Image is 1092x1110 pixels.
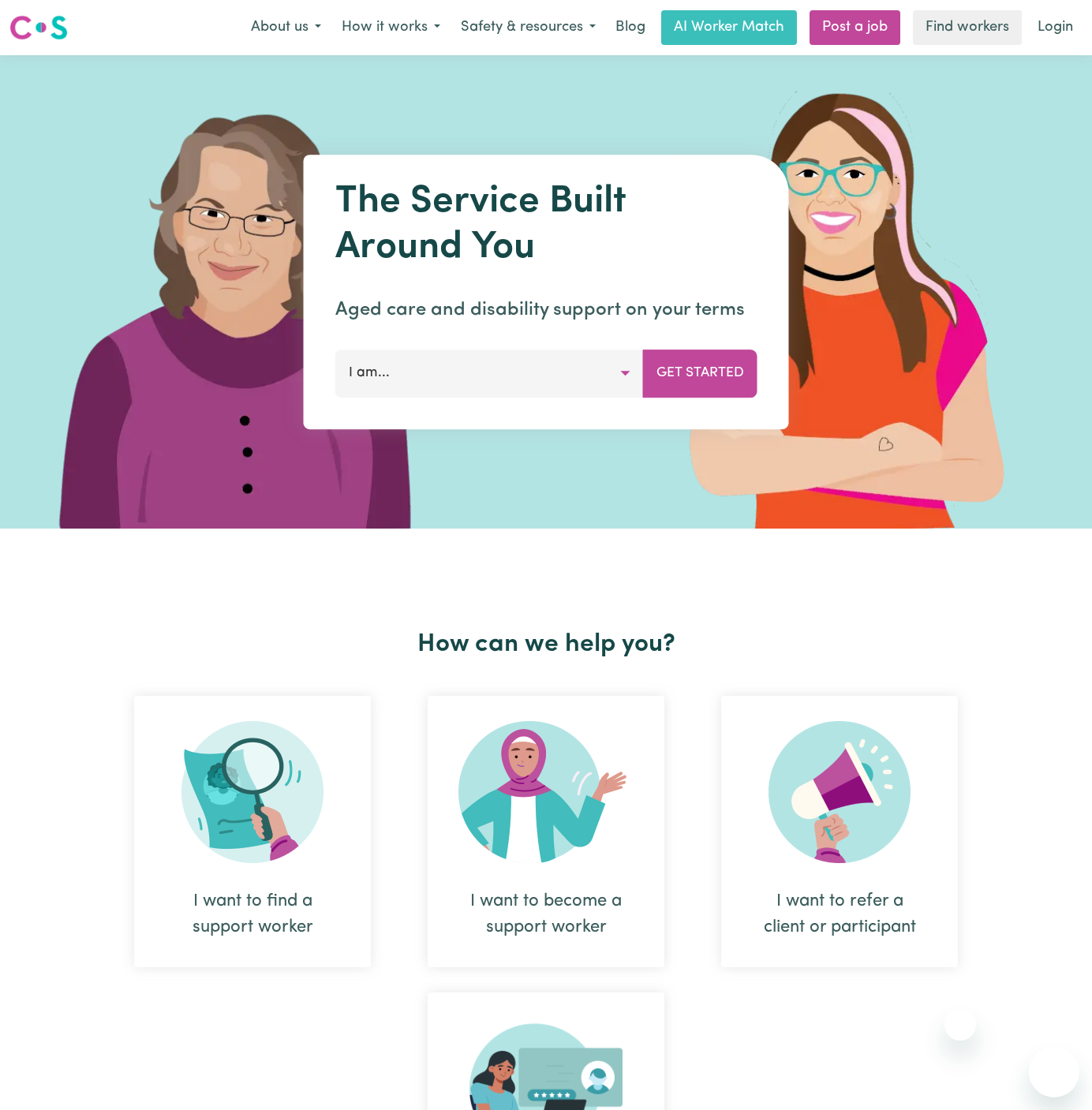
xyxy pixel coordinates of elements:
div: I want to become a support worker [428,696,664,967]
iframe: Button to launch messaging window [1029,1047,1079,1097]
button: How it works [331,11,451,44]
a: Post a job [810,10,900,45]
div: I want to find a support worker [134,696,371,967]
a: Login [1028,10,1083,45]
img: Search [181,721,323,863]
button: About us [241,11,331,44]
div: I want to become a support worker [466,888,626,940]
p: Aged care and disability support on your terms [335,296,757,324]
div: I want to refer a client or participant [721,696,958,967]
button: Get Started [643,349,757,397]
iframe: Close message [944,1009,976,1041]
img: Careseekers logo [9,13,68,42]
img: Refer [769,721,911,863]
a: Blog [606,10,655,45]
a: Find workers [913,10,1022,45]
button: Safety & resources [451,11,606,44]
div: I want to find a support worker [172,888,333,940]
div: I want to refer a client or participant [759,888,920,940]
a: AI Worker Match [661,10,797,45]
img: Become Worker [458,721,634,863]
h1: The Service Built Around You [335,180,757,271]
a: Careseekers logo [9,9,68,46]
button: I am... [335,349,644,397]
h2: How can we help you? [106,630,986,660]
